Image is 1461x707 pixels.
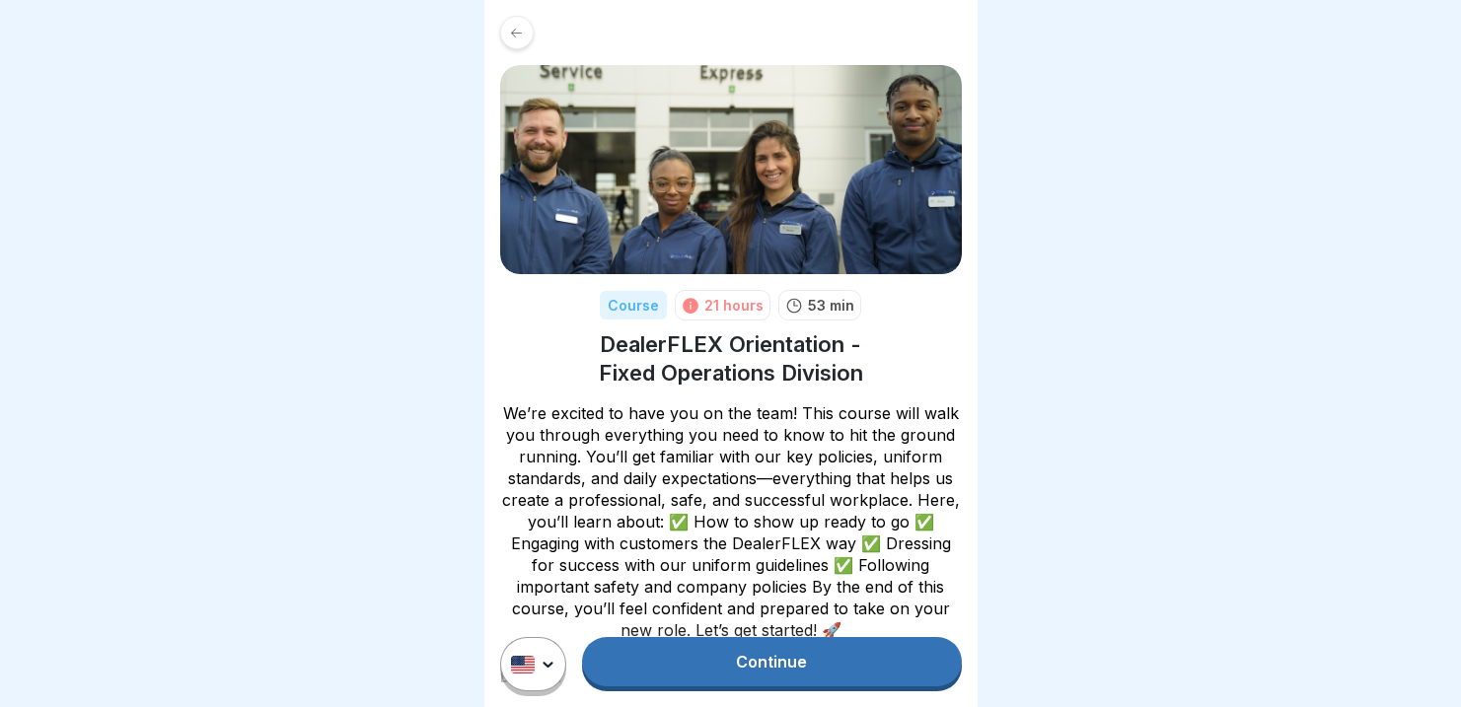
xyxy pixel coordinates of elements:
p: 53 min [808,295,854,316]
img: v4gv5ils26c0z8ite08yagn2.png [500,65,962,274]
h1: DealerFLEX Orientation - Fixed Operations Division [500,330,962,387]
p: We’re excited to have you on the team! This course will walk you through everything you need to k... [500,402,962,641]
div: 21 hours [704,295,764,316]
img: us.svg [511,656,535,673]
a: Continue [582,637,961,686]
div: Course [600,291,667,319]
